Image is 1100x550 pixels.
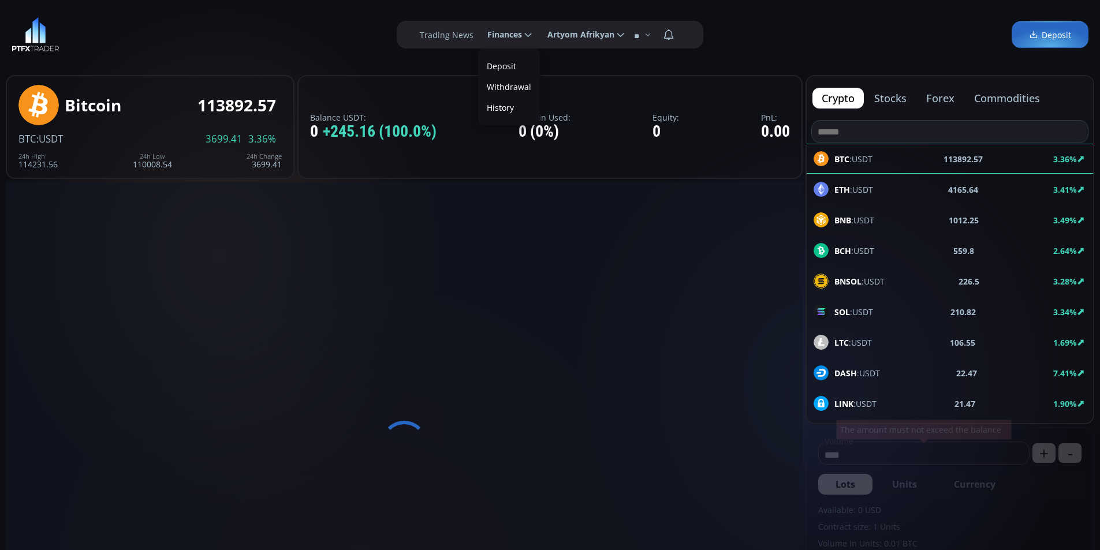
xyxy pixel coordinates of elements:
[834,184,873,196] span: :USDT
[18,153,58,169] div: 114231.56
[12,17,59,52] img: LOGO
[519,113,570,122] label: Margin Used:
[834,306,873,318] span: :USDT
[1012,21,1088,48] a: Deposit
[956,367,977,379] b: 22.47
[1053,368,1077,379] b: 7.41%
[834,184,850,195] b: ETH
[133,153,172,160] div: 24h Low
[65,96,121,114] div: Bitcoin
[950,306,976,318] b: 210.82
[1053,215,1077,226] b: 3.49%
[247,153,282,160] div: 24h Change
[834,398,877,410] span: :USDT
[479,23,522,46] span: Finances
[834,245,874,257] span: :USDT
[1053,276,1077,287] b: 3.28%
[652,113,679,122] label: Equity:
[197,96,276,114] div: 113892.57
[248,134,276,144] span: 3.36%
[948,184,978,196] b: 4165.64
[834,276,862,287] b: BNSOL
[917,88,964,108] button: forex
[323,123,437,141] span: +245.16 (100.0%)
[18,132,36,145] span: BTC
[247,153,282,169] div: 3699.41
[834,368,857,379] b: DASH
[18,153,58,160] div: 24h High
[652,123,679,141] div: 0
[959,275,979,287] b: 226.5
[133,153,172,169] div: 110008.54
[761,123,790,141] div: 0.00
[950,336,975,349] b: 106.55
[481,78,537,96] label: Withdrawal
[834,275,885,287] span: :USDT
[865,88,916,108] button: stocks
[481,57,537,75] a: Deposit
[834,215,851,226] b: BNB
[761,113,790,122] label: PnL:
[954,398,975,410] b: 21.47
[519,123,570,141] div: 0 (0%)
[1053,337,1077,348] b: 1.69%
[481,99,537,117] a: History
[1053,398,1077,409] b: 1.90%
[953,245,974,257] b: 559.8
[834,367,880,379] span: :USDT
[949,214,979,226] b: 1012.25
[834,214,874,226] span: :USDT
[834,398,853,409] b: LINK
[834,336,872,349] span: :USDT
[834,337,849,348] b: LTC
[1053,184,1077,195] b: 3.41%
[812,88,864,108] button: crypto
[1053,245,1077,256] b: 2.64%
[834,245,851,256] b: BCH
[539,23,614,46] span: Artyom Afrikyan
[310,113,437,122] label: Balance USDT:
[965,88,1049,108] button: commodities
[420,29,473,41] label: Trading News
[834,306,850,317] b: SOL
[206,134,243,144] span: 3699.41
[1053,306,1077,317] b: 3.34%
[310,123,437,141] div: 0
[1029,29,1071,41] span: Deposit
[36,132,63,145] span: :USDT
